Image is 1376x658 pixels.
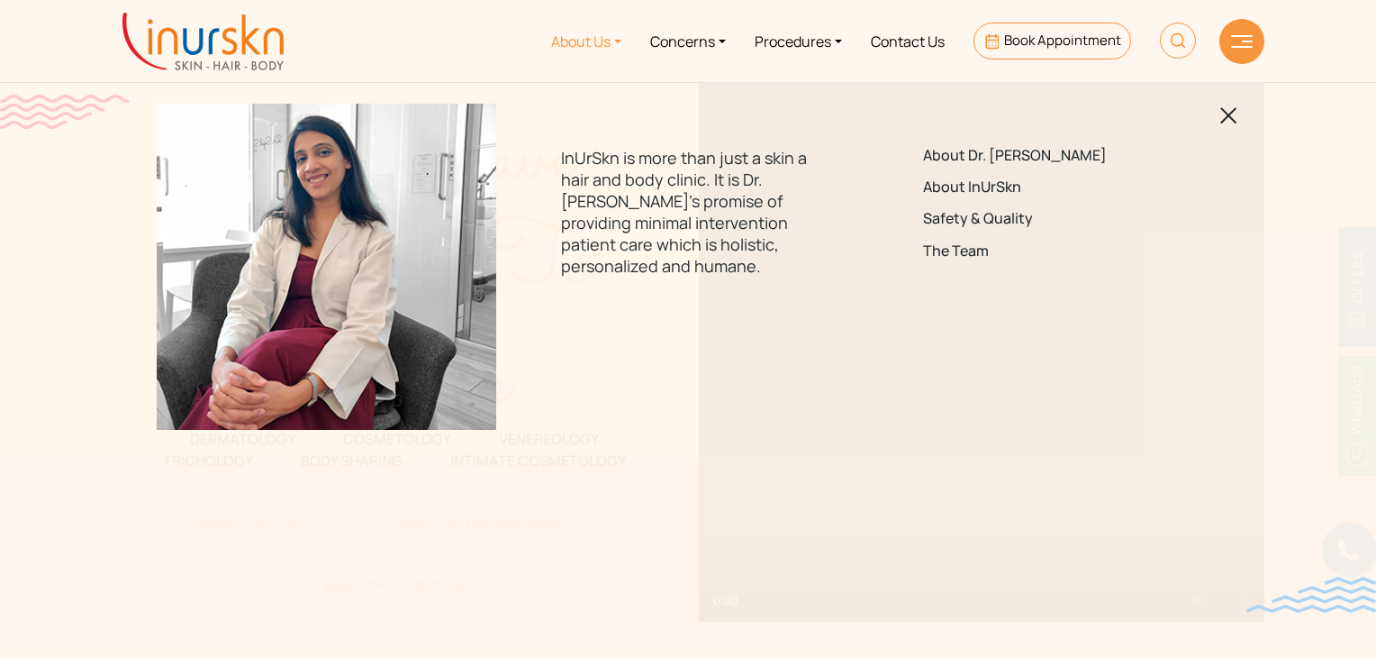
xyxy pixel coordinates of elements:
img: HeaderSearch [1160,23,1196,59]
a: Concerns [636,7,740,75]
a: The Team [923,242,1176,260]
span: Book Appointment [1004,31,1121,50]
a: About Dr. [PERSON_NAME] [923,147,1176,164]
a: About InUrSkn [923,178,1176,196]
a: About Us [537,7,636,75]
a: Procedures [740,7,856,75]
img: inurskn-logo [122,13,284,70]
img: hamLine.svg [1231,35,1253,48]
a: Contact Us [856,7,959,75]
a: Book Appointment [973,23,1131,59]
img: bluewave [1246,577,1376,613]
img: menuabout [157,104,496,430]
p: InUrSkn is more than just a skin a hair and body clinic. It is Dr. [PERSON_NAME]'s promise of pro... [561,147,814,277]
a: Safety & Quality [923,210,1176,227]
img: blackclosed [1220,107,1237,124]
